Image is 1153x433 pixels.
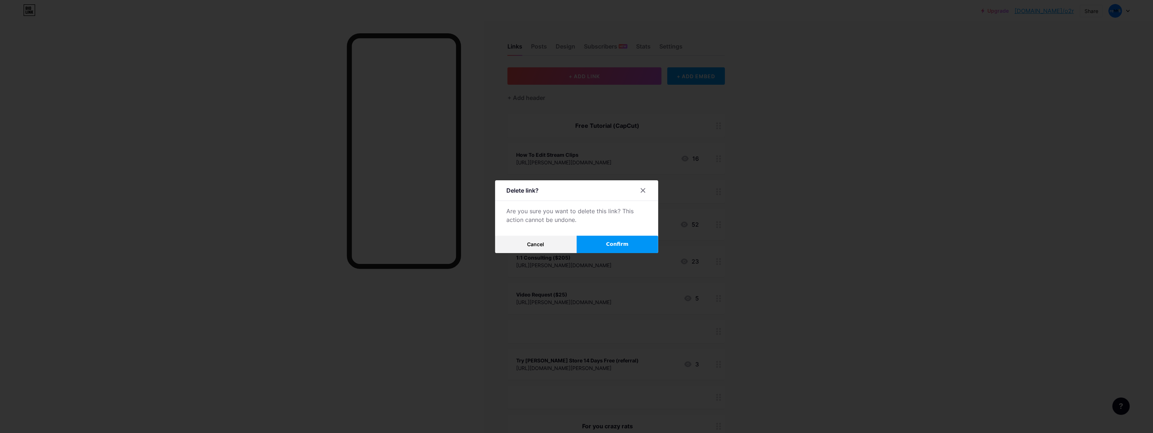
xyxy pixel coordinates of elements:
[507,186,539,195] div: Delete link?
[577,236,658,253] button: Confirm
[507,207,647,224] div: Are you sure you want to delete this link? This action cannot be undone.
[527,241,544,247] span: Cancel
[606,240,629,248] span: Confirm
[495,236,577,253] button: Cancel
